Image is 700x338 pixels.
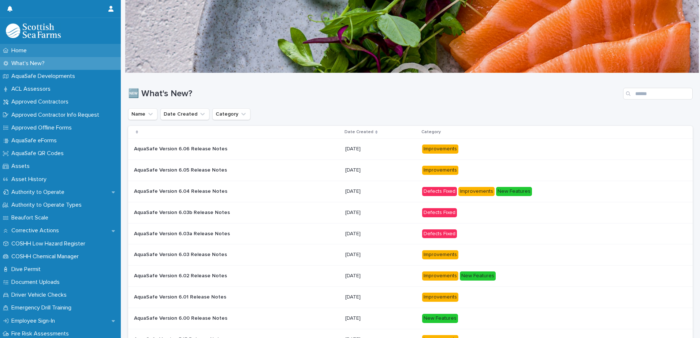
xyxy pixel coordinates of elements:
[212,108,250,120] button: Category
[345,146,416,152] p: [DATE]
[345,210,416,216] p: [DATE]
[8,98,74,105] p: Approved Contractors
[8,292,72,298] p: Driver Vehicle Checks
[134,144,229,152] p: AquaSafe Version 6.06 Release Notes
[458,187,495,196] div: Improvements
[8,112,105,119] p: Approved Contractor Info Request
[128,202,693,223] tr: AquaSafe Version 6.03b Release NotesAquaSafe Version 6.03b Release Notes [DATE]Defects Fixed
[134,250,228,258] p: AquaSafe Version 6.03 Release Notes
[345,231,416,237] p: [DATE]
[128,139,693,160] tr: AquaSafe Version 6.06 Release NotesAquaSafe Version 6.06 Release Notes [DATE]Improvements
[8,330,75,337] p: Fire Risk Assessments
[422,271,458,281] div: Improvements
[8,86,56,93] p: ACL Assessors
[128,223,693,244] tr: AquaSafe Version 6.03a Release NotesAquaSafe Version 6.03a Release Notes [DATE]Defects Fixed
[422,293,458,302] div: Improvements
[460,271,496,281] div: New Features
[128,89,620,99] h1: 🆕 What's New?
[8,253,85,260] p: COSHH Chemical Manager
[8,266,46,273] p: Dive Permit
[8,47,33,54] p: Home
[496,187,532,196] div: New Features
[422,144,458,154] div: Improvements
[134,187,229,195] p: AquaSafe Version 6.04 Release Notes
[422,166,458,175] div: Improvements
[345,128,373,136] p: Date Created
[345,315,416,322] p: [DATE]
[345,167,416,173] p: [DATE]
[8,124,78,131] p: Approved Offline Forms
[134,208,231,216] p: AquaSafe Version 6.03b Release Notes
[128,108,157,120] button: Name
[8,137,63,144] p: AquaSafe eForms
[8,163,36,170] p: Assets
[134,314,229,322] p: AquaSafe Version 6.00 Release Notes
[128,308,693,329] tr: AquaSafe Version 6.00 Release NotesAquaSafe Version 6.00 Release Notes [DATE]New Features
[134,293,228,300] p: AquaSafe Version 6.01 Release Notes
[8,176,52,183] p: Asset History
[128,181,693,202] tr: AquaSafe Version 6.04 Release NotesAquaSafe Version 6.04 Release Notes [DATE]Defects FixedImprove...
[134,271,228,279] p: AquaSafe Version 6.02 Release Notes
[345,188,416,195] p: [DATE]
[8,202,87,209] p: Authority to Operate Types
[345,273,416,279] p: [DATE]
[8,214,54,221] p: Beaufort Scale
[623,88,693,99] input: Search
[8,227,65,234] p: Corrective Actions
[422,250,458,259] div: Improvements
[8,150,70,157] p: AquaSafe QR Codes
[128,244,693,266] tr: AquaSafe Version 6.03 Release NotesAquaSafe Version 6.03 Release Notes [DATE]Improvements
[128,160,693,181] tr: AquaSafe Version 6.05 Release NotesAquaSafe Version 6.05 Release Notes [DATE]Improvements
[8,240,91,247] p: COSHH Low Hazard Register
[134,229,231,237] p: AquaSafe Version 6.03a Release Notes
[422,208,457,217] div: Defects Fixed
[8,304,77,311] p: Emergency Drill Training
[160,108,209,120] button: Date Created
[8,279,66,286] p: Document Uploads
[6,23,61,38] img: bPIBxiqnSb2ggTQWdOVV
[345,252,416,258] p: [DATE]
[8,60,51,67] p: What's New?
[128,286,693,308] tr: AquaSafe Version 6.01 Release NotesAquaSafe Version 6.01 Release Notes [DATE]Improvements
[422,229,457,239] div: Defects Fixed
[422,187,457,196] div: Defects Fixed
[345,294,416,300] p: [DATE]
[8,73,81,80] p: AquaSafe Developments
[8,318,61,324] p: Employee Sign-In
[422,314,458,323] div: New Features
[8,189,70,196] p: Authority to Operate
[421,128,441,136] p: Category
[128,266,693,287] tr: AquaSafe Version 6.02 Release NotesAquaSafe Version 6.02 Release Notes [DATE]ImprovementsNew Feat...
[134,166,228,173] p: AquaSafe Version 6.05 Release Notes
